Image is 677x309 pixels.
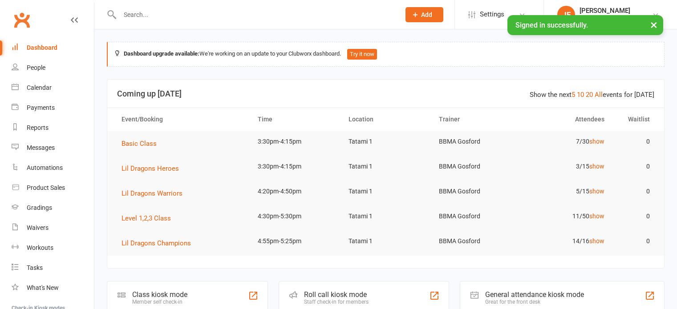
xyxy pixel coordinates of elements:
[12,118,94,138] a: Reports
[117,8,394,21] input: Search...
[27,184,65,191] div: Product Sales
[431,131,522,152] td: BBMA Gosford
[250,206,341,227] td: 4:30pm-5:30pm
[612,131,658,152] td: 0
[431,206,522,227] td: BBMA Gosford
[589,237,604,245] a: show
[480,4,504,24] span: Settings
[250,156,341,177] td: 3:30pm-4:15pm
[12,158,94,178] a: Automations
[27,284,59,291] div: What's New
[341,231,431,252] td: Tatami 1
[12,198,94,218] a: Gradings
[12,218,94,238] a: Waivers
[341,156,431,177] td: Tatami 1
[341,181,431,202] td: Tatami 1
[485,290,584,299] div: General attendance kiosk mode
[522,156,612,177] td: 3/15
[589,213,604,220] a: show
[122,138,163,149] button: Basic Class
[530,89,654,100] div: Show the next events for [DATE]
[515,21,588,29] span: Signed in successfully.
[122,163,185,174] button: Lil Dragons Heroes
[431,108,522,131] th: Trainer
[122,140,157,148] span: Basic Class
[522,131,612,152] td: 7/30
[646,15,662,34] button: ×
[27,224,49,231] div: Waivers
[431,156,522,177] td: BBMA Gosford
[117,89,654,98] h3: Coming up [DATE]
[124,50,199,57] strong: Dashboard upgrade available:
[12,98,94,118] a: Payments
[27,264,43,271] div: Tasks
[595,91,603,99] a: All
[612,156,658,177] td: 0
[431,181,522,202] td: BBMA Gosford
[122,214,171,222] span: Level 1,2,3 Class
[12,138,94,158] a: Messages
[27,244,53,251] div: Workouts
[589,138,604,145] a: show
[421,11,432,18] span: Add
[577,91,584,99] a: 10
[27,104,55,111] div: Payments
[250,131,341,152] td: 3:30pm-4:15pm
[122,189,182,197] span: Lil Dragons Warriors
[27,84,52,91] div: Calendar
[431,231,522,252] td: BBMA Gosford
[580,15,641,23] div: Black Belt Martial Arts
[304,290,369,299] div: Roll call kiosk mode
[122,188,189,199] button: Lil Dragons Warriors
[522,206,612,227] td: 11/50
[341,108,431,131] th: Location
[250,108,341,131] th: Time
[132,290,187,299] div: Class kiosk mode
[12,58,94,78] a: People
[27,144,55,151] div: Messages
[11,9,33,31] a: Clubworx
[522,181,612,202] td: 5/15
[341,206,431,227] td: Tatami 1
[250,231,341,252] td: 4:55pm-5:25pm
[612,181,658,202] td: 0
[122,213,177,224] button: Level 1,2,3 Class
[27,164,63,171] div: Automations
[589,163,604,170] a: show
[132,299,187,305] div: Member self check-in
[612,108,658,131] th: Waitlist
[27,64,45,71] div: People
[589,188,604,195] a: show
[572,91,575,99] a: 5
[522,108,612,131] th: Attendees
[12,178,94,198] a: Product Sales
[347,49,377,60] button: Try it now
[12,78,94,98] a: Calendar
[250,181,341,202] td: 4:20pm-4:50pm
[122,238,197,249] button: Lil Dragons Champions
[557,6,575,24] div: JF
[12,278,94,298] a: What's New
[580,7,641,15] div: [PERSON_NAME]
[485,299,584,305] div: Great for the front desk
[12,238,94,258] a: Workouts
[12,258,94,278] a: Tasks
[27,44,57,51] div: Dashboard
[341,131,431,152] td: Tatami 1
[27,124,49,131] div: Reports
[12,38,94,58] a: Dashboard
[304,299,369,305] div: Staff check-in for members
[612,231,658,252] td: 0
[405,7,443,22] button: Add
[114,108,250,131] th: Event/Booking
[612,206,658,227] td: 0
[107,42,665,67] div: We're working on an update to your Clubworx dashboard.
[27,204,52,211] div: Gradings
[522,231,612,252] td: 14/16
[122,239,191,247] span: Lil Dragons Champions
[122,165,179,173] span: Lil Dragons Heroes
[586,91,593,99] a: 20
